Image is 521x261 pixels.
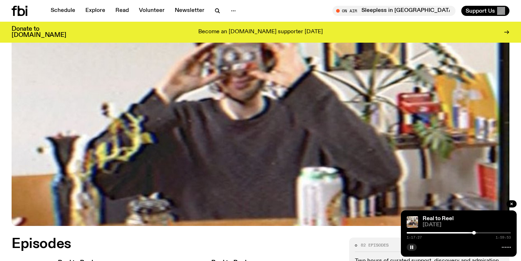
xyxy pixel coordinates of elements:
[111,6,133,16] a: Read
[496,236,511,239] span: 1:59:53
[170,6,209,16] a: Newsletter
[46,6,80,16] a: Schedule
[461,6,509,16] button: Support Us
[423,222,511,228] span: [DATE]
[423,216,454,222] a: Real to Reel
[361,243,389,247] span: 82 episodes
[81,6,110,16] a: Explore
[198,29,323,35] p: Become an [DOMAIN_NAME] supporter [DATE]
[407,216,418,228] img: Jasper Craig Adams holds a vintage camera to his eye, obscuring his face. He is wearing a grey ju...
[12,26,66,38] h3: Donate to [DOMAIN_NAME]
[466,8,495,14] span: Support Us
[135,6,169,16] a: Volunteer
[12,238,340,251] h2: Episodes
[407,236,422,239] span: 1:17:27
[332,6,456,16] button: On AirSleepless in [GEOGRAPHIC_DATA]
